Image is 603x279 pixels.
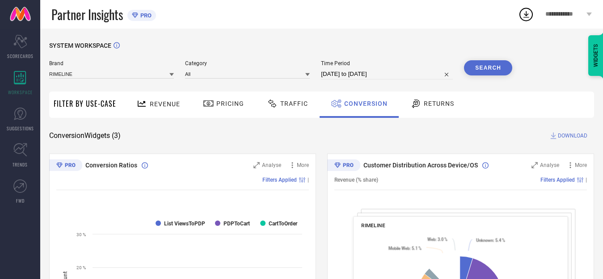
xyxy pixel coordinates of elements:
span: RIMELINE [361,222,385,229]
button: Search [464,60,512,75]
span: Pricing [216,100,244,107]
span: FWD [16,197,25,204]
tspan: Unknown [476,238,493,243]
span: SUGGESTIONS [7,125,34,132]
span: Customer Distribution Across Device/OS [363,162,478,169]
span: WORKSPACE [8,89,33,96]
text: 30 % [76,232,86,237]
input: Select time period [321,69,453,79]
svg: Zoom [253,162,260,168]
span: Filters Applied [262,177,297,183]
span: Conversion Ratios [85,162,137,169]
tspan: Mobile Web [388,246,409,250]
text: 20 % [76,265,86,270]
span: Analyse [540,162,559,168]
span: More [575,162,587,168]
span: TRENDS [13,161,28,168]
span: PRO [138,12,152,19]
span: Filters Applied [540,177,575,183]
text: List ViewsToPDP [164,221,205,227]
text: PDPToCart [223,221,250,227]
text: : 5.1 % [388,246,422,250]
span: Traffic [280,100,308,107]
tspan: Web [427,237,435,242]
span: | [308,177,309,183]
span: Revenue [150,100,180,108]
span: Category [185,60,310,67]
text: CartToOrder [269,221,298,227]
span: Conversion Widgets ( 3 ) [49,131,121,140]
div: Open download list [518,6,534,22]
span: Time Period [321,60,453,67]
span: | [586,177,587,183]
span: Analyse [262,162,281,168]
div: Premium [327,159,360,173]
text: : 3.0 % [427,237,447,242]
span: Partner Insights [51,5,123,24]
svg: Zoom [531,162,538,168]
span: Revenue (% share) [334,177,378,183]
text: : 5.4 % [476,238,505,243]
span: SCORECARDS [7,53,34,59]
span: SYSTEM WORKSPACE [49,42,111,49]
span: DOWNLOAD [558,131,587,140]
div: Premium [49,159,82,173]
span: Brand [49,60,174,67]
span: Conversion [344,100,388,107]
span: More [297,162,309,168]
span: Returns [424,100,454,107]
span: Filter By Use-Case [54,98,116,109]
